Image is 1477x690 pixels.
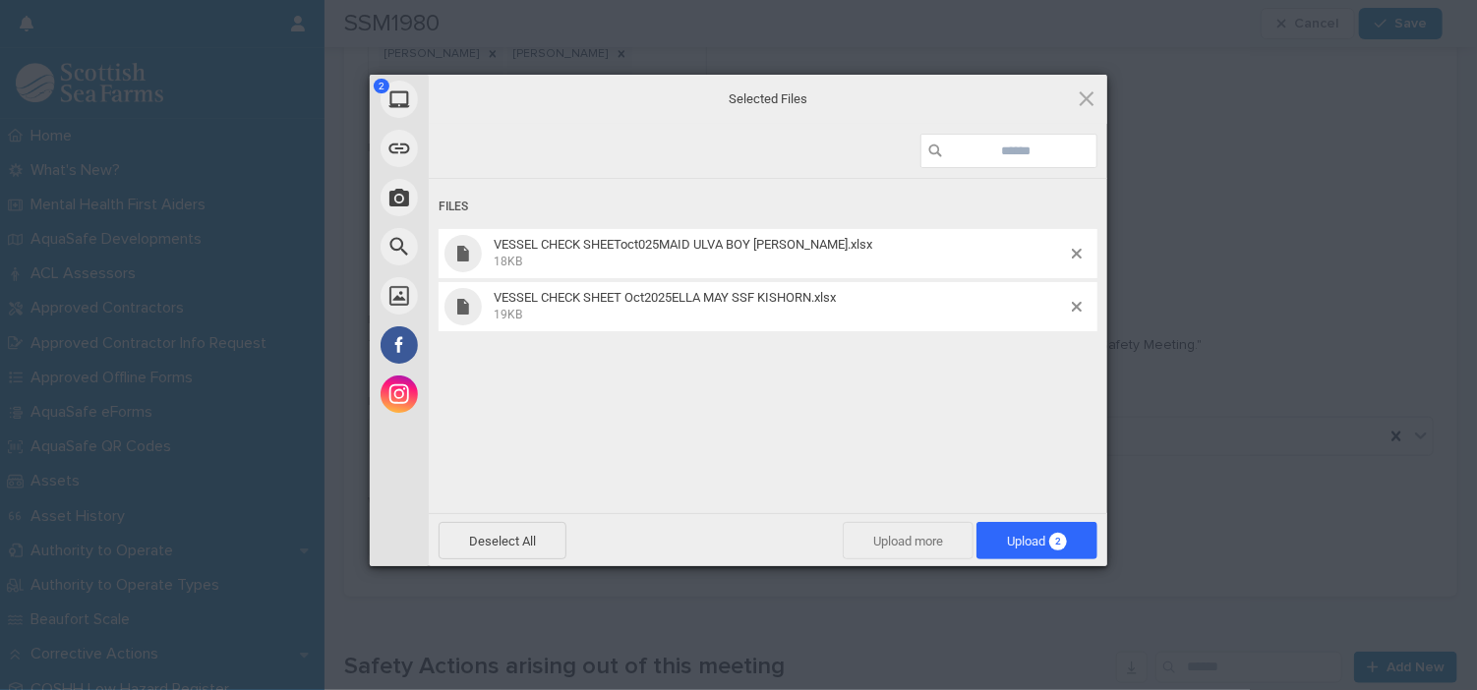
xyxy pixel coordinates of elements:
div: Facebook [370,320,606,370]
span: 2 [374,79,389,93]
div: Web Search [370,222,606,271]
span: Deselect All [439,522,566,559]
div: Take Photo [370,173,606,222]
span: 19KB [494,308,522,321]
div: Link (URL) [370,124,606,173]
span: VESSEL CHECK SHEET Oct2025ELLA MAY SSF KISHORN.xlsx [494,290,836,305]
span: VESSEL CHECK SHEET Oct2025ELLA MAY SSF KISHORN.xlsx [488,290,1072,322]
span: Upload more [843,522,974,559]
div: Unsplash [370,271,606,320]
span: Selected Files [571,90,965,108]
div: Instagram [370,370,606,419]
span: Upload [976,522,1097,559]
div: My Device [370,75,606,124]
span: 2 [1049,533,1067,550]
span: Click here or hit ESC to close picker [1076,87,1097,109]
span: Upload [1007,534,1067,548]
span: 18KB [494,255,522,268]
span: VESSEL CHECK SHEEToct025MAID ULVA BOY [PERSON_NAME].xlsx [494,237,872,252]
span: VESSEL CHECK SHEEToct025MAID ULVA BOY RYAN.xlsx [488,237,1072,269]
div: Files [439,189,1097,225]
